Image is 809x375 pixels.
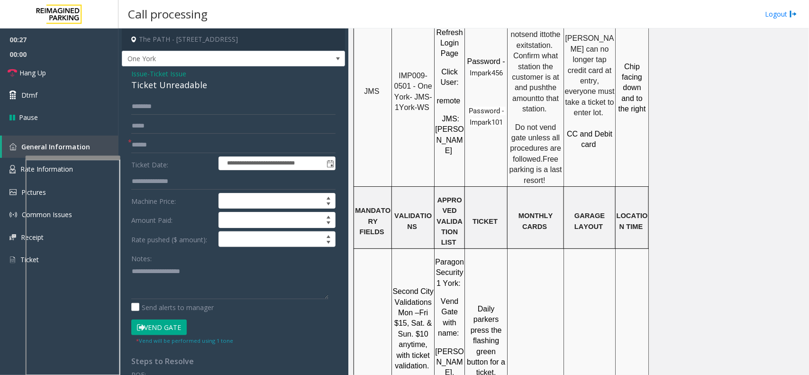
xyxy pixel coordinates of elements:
[436,115,464,155] span: JMS: [PERSON_NAME]
[147,69,186,78] span: -
[518,212,555,230] span: MONTHLY CARDS
[456,78,458,86] span: :
[131,250,152,264] label: Notes:
[393,287,436,370] span: Second City Validations Mon –Fri $15, Sat. & Sun. $10 anytime, with ticket validation.
[617,212,648,230] span: LOCATION TIME
[437,97,461,105] span: remote
[473,218,498,225] span: TICKET
[467,57,505,65] span: Password -
[9,165,16,174] img: 'icon'
[131,69,147,79] span: Issue
[122,28,345,51] h4: The PATH - [STREET_ADDRESS]
[541,155,543,163] span: .
[122,51,300,66] span: One York
[21,233,44,242] span: Receipt
[2,136,118,158] a: General Information
[9,189,17,195] img: 'icon'
[521,30,544,38] span: send it
[20,165,73,174] span: Rate Information
[22,210,72,219] span: Common Issues
[136,337,233,344] small: Vend will be performed using 1 tone
[567,130,615,148] span: CC and Debit card
[9,211,17,219] img: 'icon'
[394,212,432,230] span: VALIDATIONS
[9,234,16,240] img: 'icon'
[19,112,38,122] span: Pause
[131,302,214,312] label: Send alerts to manager
[618,63,646,113] span: Chip facing down and to the right
[123,2,212,26] h3: Call processing
[517,30,563,49] span: the exit
[322,239,335,247] span: Decrease value
[129,231,216,247] label: Rate pushed ($ amount):
[512,41,562,92] span: station. Confirm what station the customer is at and push
[469,107,506,127] span: Password - Impark101
[322,201,335,209] span: Decrease value
[522,94,561,113] span: to that station.
[129,156,216,171] label: Ticket Date:
[574,212,607,230] span: GARAGE LAYOUT
[441,68,460,86] span: Click User
[129,212,216,228] label: Amount Paid:
[322,232,335,239] span: Increase value
[21,90,37,100] span: Dtmf
[322,220,335,228] span: Decrease value
[325,157,335,170] span: Toggle popup
[21,188,46,197] span: Pictures
[512,83,558,102] span: the amount
[131,357,336,366] h4: Steps to Resolve
[322,212,335,220] span: Increase value
[20,255,39,264] span: Ticket
[790,9,797,19] img: logout
[21,142,90,151] span: General Information
[765,9,797,19] a: Logout
[131,320,187,336] button: Vend Gate
[322,193,335,201] span: Increase value
[510,123,564,163] span: Do not vend gate unless all procedures are followed
[355,207,391,236] span: MANDATORY FIELDS
[436,258,466,287] span: Paragon Security 1 York:
[544,30,550,38] span: to
[436,28,465,58] span: Refresh Login Page
[438,297,461,337] span: Vend Gate with name:
[150,69,186,79] span: Ticket Issue
[565,34,617,117] span: [PERSON_NAME] can no longer tap credit card at entry, everyone must take a ticket to enter lot.
[509,155,564,184] span: Free parking is a last resort!
[19,68,46,78] span: Hang Up
[470,69,503,77] span: Impark456
[131,79,336,91] div: Ticket Unreadable
[437,196,463,247] span: APPROVED VALIDATION LIST
[129,193,216,209] label: Machine Price:
[394,72,435,111] span: IMP009-0501 - One York- JMS-1York-WS
[9,256,16,264] img: 'icon'
[364,87,380,95] span: JMS
[9,143,17,150] img: 'icon'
